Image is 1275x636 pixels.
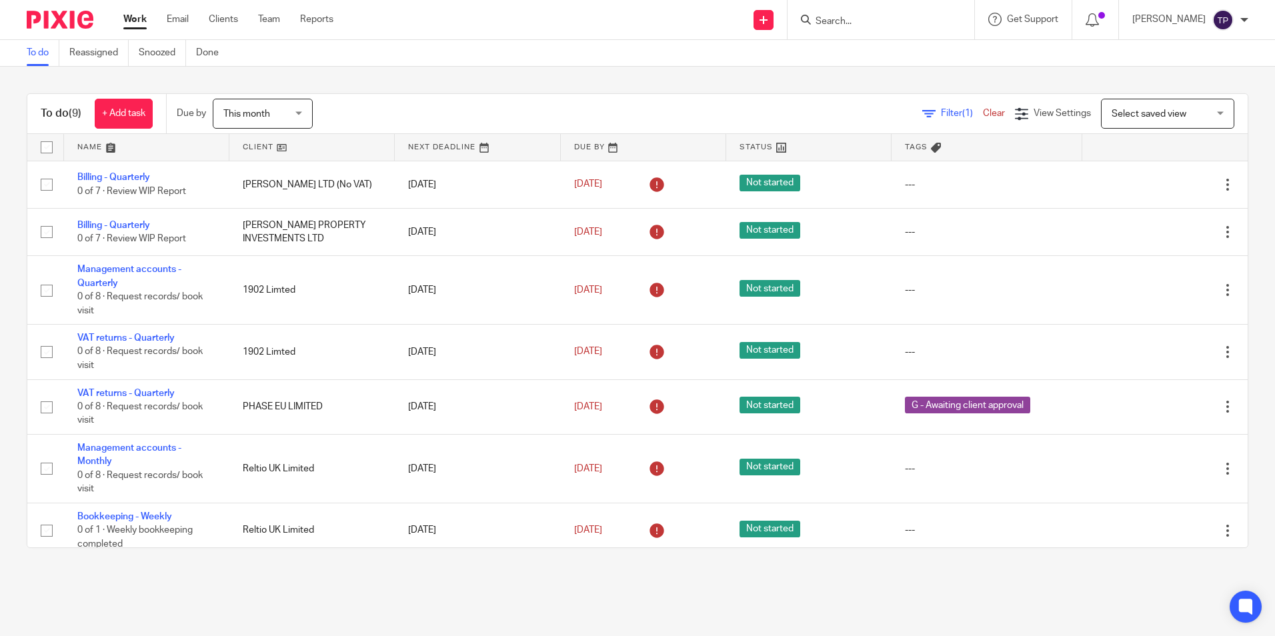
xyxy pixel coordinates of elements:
a: Reassigned [69,40,129,66]
a: Reports [300,13,333,26]
span: Not started [740,521,800,537]
span: (1) [962,109,973,118]
span: [DATE] [574,525,602,535]
span: 0 of 1 · Weekly bookkeeping completed [77,525,193,549]
input: Search [814,16,934,28]
img: svg%3E [1212,9,1234,31]
span: Not started [740,175,800,191]
div: --- [905,283,1069,297]
span: View Settings [1034,109,1091,118]
span: 0 of 8 · Request records/ book visit [77,347,203,371]
td: [DATE] [395,435,560,503]
a: Work [123,13,147,26]
span: 0 of 7 · Review WIP Report [77,234,186,243]
a: Billing - Quarterly [77,173,150,182]
a: Bookkeeping - Weekly [77,512,172,521]
td: [PERSON_NAME] PROPERTY INVESTMENTS LTD [229,208,395,255]
a: Team [258,13,280,26]
span: G - Awaiting client approval [905,397,1030,413]
a: VAT returns - Quarterly [77,389,175,398]
a: Clear [983,109,1005,118]
a: Billing - Quarterly [77,221,150,230]
td: 1902 Limted [229,325,395,379]
span: Select saved view [1112,109,1186,119]
a: Management accounts - Quarterly [77,265,181,287]
h1: To do [41,107,81,121]
div: --- [905,523,1069,537]
td: [DATE] [395,379,560,434]
span: Not started [740,342,800,359]
span: Filter [941,109,983,118]
span: 0 of 8 · Request records/ book visit [77,292,203,315]
a: To do [27,40,59,66]
p: Due by [177,107,206,120]
td: [DATE] [395,161,560,208]
a: Snoozed [139,40,186,66]
span: [DATE] [574,402,602,411]
p: [PERSON_NAME] [1132,13,1206,26]
a: + Add task [95,99,153,129]
span: [DATE] [574,285,602,295]
span: [DATE] [574,347,602,357]
td: Reltio UK Limited [229,435,395,503]
span: 0 of 8 · Request records/ book visit [77,471,203,494]
span: Not started [740,222,800,239]
td: [DATE] [395,325,560,379]
img: Pixie [27,11,93,29]
td: 1902 Limted [229,256,395,325]
div: --- [905,178,1069,191]
span: Not started [740,280,800,297]
span: [DATE] [574,180,602,189]
span: 0 of 7 · Review WIP Report [77,187,186,196]
span: This month [223,109,270,119]
td: [PERSON_NAME] LTD (No VAT) [229,161,395,208]
div: --- [905,462,1069,475]
td: PHASE EU LIMITED [229,379,395,434]
td: [DATE] [395,256,560,325]
span: Tags [905,143,928,151]
td: [DATE] [395,503,560,557]
a: Clients [209,13,238,26]
a: Done [196,40,229,66]
td: Reltio UK Limited [229,503,395,557]
div: --- [905,345,1069,359]
a: Management accounts - Monthly [77,443,181,466]
a: VAT returns - Quarterly [77,333,175,343]
span: 0 of 8 · Request records/ book visit [77,402,203,425]
td: [DATE] [395,208,560,255]
span: Get Support [1007,15,1058,24]
div: --- [905,225,1069,239]
span: Not started [740,397,800,413]
a: Email [167,13,189,26]
span: [DATE] [574,227,602,237]
span: (9) [69,108,81,119]
span: Not started [740,459,800,475]
span: [DATE] [574,464,602,473]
